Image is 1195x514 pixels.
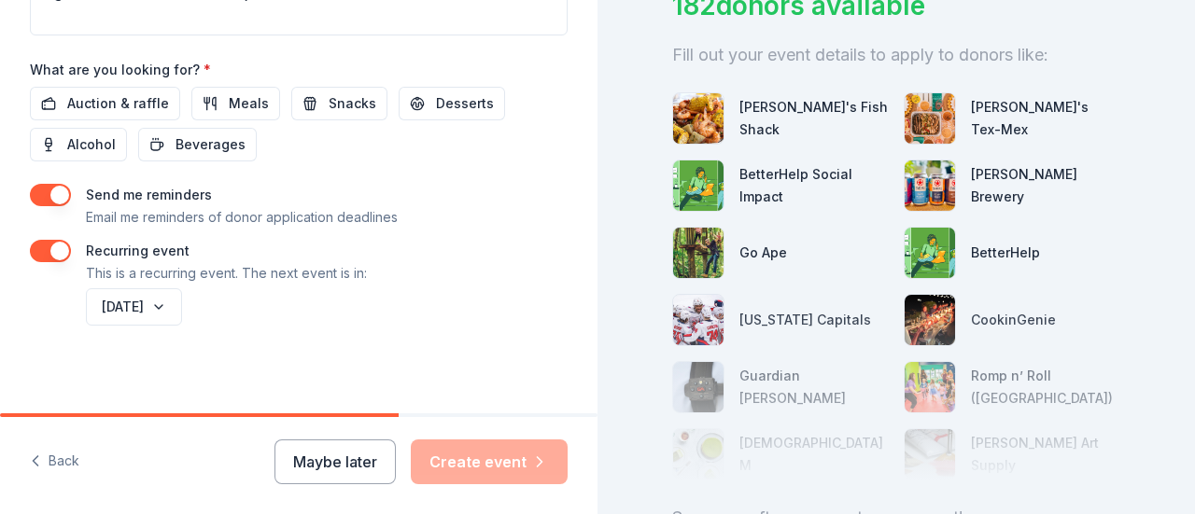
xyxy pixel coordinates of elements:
[739,163,889,208] div: BetterHelp Social Impact
[673,228,724,278] img: photo for Go Ape
[274,439,396,484] button: Maybe later
[291,87,387,120] button: Snacks
[739,242,787,264] div: Go Ape
[86,243,190,258] label: Recurring event
[191,87,280,120] button: Meals
[905,93,955,144] img: photo for Chuy's Tex-Mex
[436,92,494,115] span: Desserts
[971,163,1120,208] div: [PERSON_NAME] Brewery
[67,133,116,156] span: Alcohol
[329,92,376,115] span: Snacks
[229,92,269,115] span: Meals
[399,87,505,120] button: Desserts
[971,242,1040,264] div: BetterHelp
[739,96,889,141] div: [PERSON_NAME]'s Fish Shack
[30,87,180,120] button: Auction & raffle
[30,442,79,481] button: Back
[176,133,246,156] span: Beverages
[86,206,398,229] p: Email me reminders of donor application deadlines
[905,228,955,278] img: photo for BetterHelp
[138,128,257,161] button: Beverages
[67,92,169,115] span: Auction & raffle
[30,128,127,161] button: Alcohol
[30,61,211,79] label: What are you looking for?
[86,288,182,326] button: [DATE]
[673,160,724,211] img: photo for BetterHelp Social Impact
[672,40,1120,70] div: Fill out your event details to apply to donors like:
[86,262,367,285] p: This is a recurring event. The next event is in:
[673,93,724,144] img: photo for Ford's Fish Shack
[86,187,212,202] label: Send me reminders
[971,96,1120,141] div: [PERSON_NAME]'s Tex-Mex
[905,160,955,211] img: photo for Starr Hill Brewery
